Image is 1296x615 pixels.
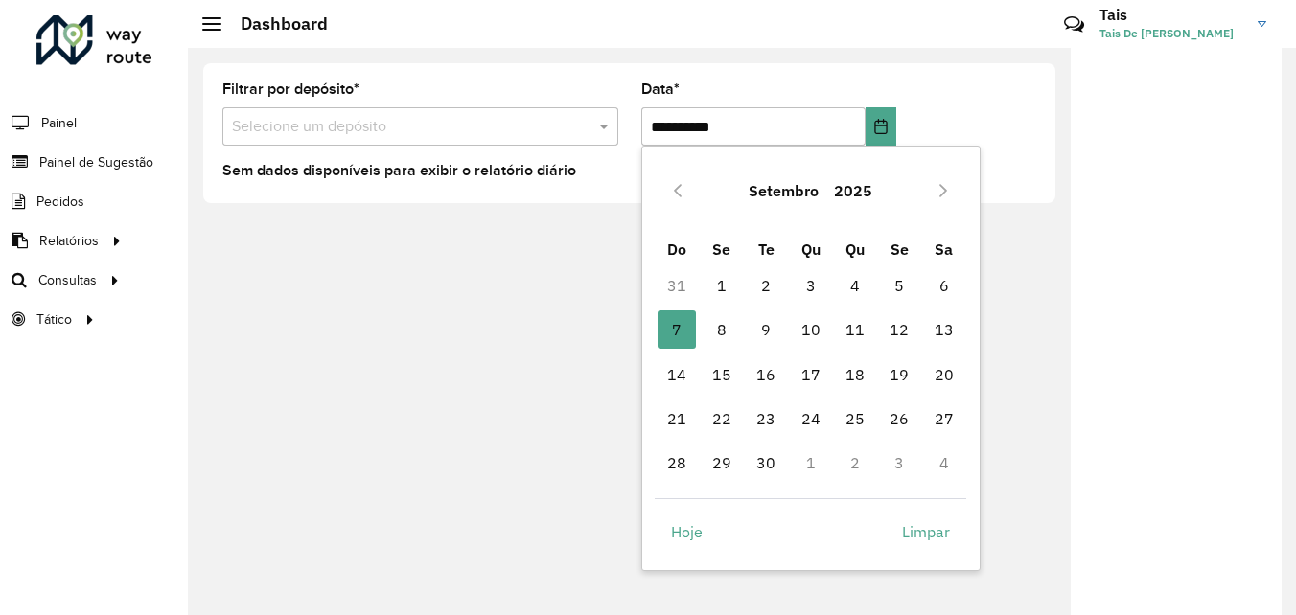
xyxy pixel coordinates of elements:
td: 27 [921,397,965,441]
td: 21 [655,397,699,441]
span: Tais De [PERSON_NAME] [1099,25,1243,42]
span: 16 [747,355,785,394]
span: 21 [658,399,696,438]
label: Sem dados disponíveis para exibir o relatório diário [222,159,576,182]
span: 2 [747,266,785,305]
button: Previous Month [662,175,693,206]
td: 22 [700,397,744,441]
span: 1 [703,266,741,305]
span: 10 [792,310,830,349]
span: Se [712,239,730,259]
span: 13 [925,310,963,349]
label: Filtrar por depósito [222,78,359,101]
button: Choose Date [866,107,897,146]
span: 17 [792,355,830,394]
button: Limpar [886,512,966,551]
span: Do [667,239,686,259]
h2: Dashboard [221,13,328,34]
span: 6 [925,266,963,305]
td: 26 [877,397,921,441]
span: Te [758,239,775,259]
span: 3 [792,266,830,305]
span: Se [891,239,909,259]
span: Pedidos [36,192,84,212]
span: 27 [925,399,963,438]
div: Choose Date [641,146,981,571]
span: 14 [658,355,696,394]
span: 8 [703,310,741,349]
button: Choose Month [741,168,826,214]
td: 2 [833,441,877,485]
button: Choose Year [826,168,880,214]
span: Hoje [671,520,703,543]
td: 13 [921,307,965,352]
td: 31 [655,263,699,307]
label: Data [641,78,680,101]
td: 2 [744,263,788,307]
td: 18 [833,353,877,397]
span: 30 [747,444,785,482]
td: 10 [788,307,832,352]
span: 29 [703,444,741,482]
span: Painel de Sugestão [39,152,153,172]
td: 5 [877,263,921,307]
td: 3 [877,441,921,485]
span: 12 [880,310,918,349]
td: 12 [877,307,921,352]
span: 24 [792,399,830,438]
td: 28 [655,441,699,485]
span: 19 [880,355,918,394]
a: Contato Rápido [1053,4,1095,45]
span: 9 [747,310,785,349]
span: 15 [703,355,741,394]
td: 30 [744,441,788,485]
span: 5 [880,266,918,305]
span: Relatórios [39,231,99,251]
td: 23 [744,397,788,441]
span: 28 [658,444,696,482]
span: Tático [36,309,72,330]
td: 1 [788,441,832,485]
button: Hoje [655,512,719,551]
td: 19 [877,353,921,397]
span: Qu [801,239,821,259]
h3: Tais [1099,6,1243,24]
span: 11 [836,310,874,349]
td: 14 [655,353,699,397]
td: 1 [700,263,744,307]
span: 7 [658,310,696,349]
span: 25 [836,399,874,438]
span: 23 [747,399,785,438]
td: 9 [744,307,788,352]
button: Next Month [928,175,959,206]
td: 6 [921,263,965,307]
span: Consultas [38,270,97,290]
td: 11 [833,307,877,352]
span: 26 [880,399,918,438]
span: Limpar [902,520,950,543]
td: 15 [700,353,744,397]
td: 24 [788,397,832,441]
td: 20 [921,353,965,397]
td: 4 [921,441,965,485]
span: 20 [925,355,963,394]
td: 7 [655,307,699,352]
td: 25 [833,397,877,441]
span: 22 [703,399,741,438]
td: 4 [833,263,877,307]
td: 29 [700,441,744,485]
span: 18 [836,355,874,394]
span: Qu [845,239,865,259]
td: 16 [744,353,788,397]
td: 3 [788,263,832,307]
span: 4 [836,266,874,305]
td: 17 [788,353,832,397]
span: Painel [41,113,77,133]
td: 8 [700,307,744,352]
span: Sa [935,239,953,259]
